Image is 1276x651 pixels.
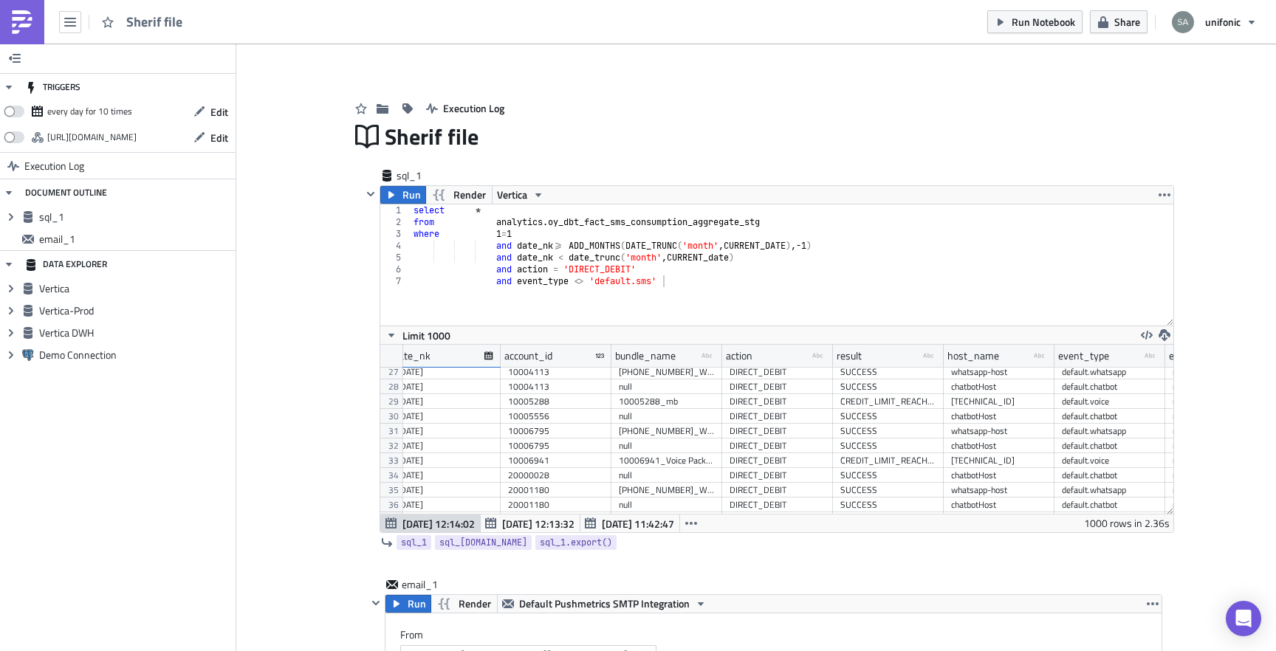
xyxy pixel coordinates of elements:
div: null [1173,438,1269,453]
span: Limit 1000 [402,328,450,343]
div: null [1173,468,1269,483]
div: action [726,345,752,367]
span: Render [453,186,486,204]
div: SUCCESS [840,409,936,424]
div: host_name [947,345,999,367]
div: [DATE] [397,438,493,453]
div: 2 [380,216,411,228]
div: default.whatsapp [1062,512,1158,527]
div: default.chatbot [1062,438,1158,453]
button: Hide content [367,594,385,612]
div: default.chatbot [1062,497,1158,512]
div: DOCUMENT OUTLINE [25,179,107,206]
div: null [619,409,715,424]
a: sql_1.export() [535,535,617,550]
div: [DATE] [397,365,493,379]
div: null [1173,379,1269,394]
div: DIRECT_DEBIT [730,512,826,527]
div: date_nk [394,345,431,367]
span: sql_1 [397,168,456,183]
button: unifonic [1163,6,1265,38]
span: Run Notebook [1012,14,1075,30]
div: 10005556 [508,409,604,424]
div: [DATE] [397,512,493,527]
div: [DATE] [397,453,493,468]
div: [DATE] [397,379,493,394]
body: Rich Text Area. Press ALT-0 for help. [6,6,739,18]
div: CREDIT_LIMIT_REACHED [840,453,936,468]
div: SUCCESS [840,483,936,497]
div: 7 [380,275,411,287]
img: Avatar [1170,10,1196,35]
div: [PHONE_NUMBER]_WhatsApp Package Monetary [619,365,715,379]
span: [DATE] 12:14:02 [402,516,475,531]
div: [TECHNICAL_ID] [951,394,1047,409]
div: whatsapp-host [951,424,1047,438]
button: Run Notebook [987,10,1083,33]
div: default.voice [1062,394,1158,409]
div: default.whatsapp [1062,424,1158,438]
span: Run [402,186,421,204]
div: 3 [380,228,411,240]
div: default.voice [1062,453,1158,468]
span: Execution Log [24,153,84,179]
div: whatsapp-host [951,483,1047,497]
div: null [1173,394,1269,409]
span: unifonic [1205,14,1241,30]
div: whatsapp-host [951,512,1047,527]
button: Edit [186,126,236,149]
div: null [1173,409,1269,424]
button: Limit 1000 [380,326,456,344]
button: Hide content [362,185,380,203]
button: [DATE] 12:13:32 [480,514,580,532]
span: sql_1 [39,210,232,224]
div: 20001180 [508,483,604,497]
div: SUCCESS [840,497,936,512]
div: 5 [380,252,411,263]
div: SUCCESS [840,512,936,527]
button: [DATE] 12:14:02 [380,514,481,532]
div: [DATE] [397,424,493,438]
div: null [1173,483,1269,497]
div: null [1173,424,1269,438]
div: DIRECT_DEBIT [730,409,826,424]
div: DIRECT_DEBIT [730,468,826,483]
span: Vertica [39,282,232,295]
div: chatbotHost [951,497,1047,512]
div: 10006941_Voice Package_20250618_20260618 [619,453,715,468]
div: DIRECT_DEBIT [730,497,826,512]
div: [DATE] [397,394,493,409]
div: default.whatsapp [1062,365,1158,379]
div: default.chatbot [1062,409,1158,424]
div: SUCCESS [840,424,936,438]
div: 10006795 [508,438,604,453]
div: DIRECT_DEBIT [730,453,826,468]
div: DIRECT_DEBIT [730,394,826,409]
div: event_type [1058,345,1109,367]
span: Sherif file [126,13,185,30]
span: [DATE] 11:42:47 [602,516,674,531]
div: 10004113 [508,365,604,379]
div: DIRECT_DEBIT [730,483,826,497]
div: [TECHNICAL_ID] [951,453,1047,468]
span: Vertica-Prod [39,304,232,317]
span: sql_1.export() [540,535,612,550]
div: DATA EXPLORER [25,251,107,278]
div: chatbotHost [951,379,1047,394]
div: null [1173,453,1269,468]
div: 20001180 [508,497,604,512]
div: result [837,345,862,367]
div: [PHONE_NUMBER]_WhatsApp Package Monetary [619,424,715,438]
div: chatbotHost [951,409,1047,424]
div: SUCCESS [840,468,936,483]
div: DIRECT_DEBIT [730,438,826,453]
div: [DATE] [397,409,493,424]
div: null [1173,365,1269,379]
span: Run [408,595,426,613]
button: Execution Log [419,97,512,120]
div: null [619,497,715,512]
a: sql_1 [397,535,431,550]
span: Edit [210,104,228,120]
button: Run [380,186,426,204]
button: Edit [186,100,236,123]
